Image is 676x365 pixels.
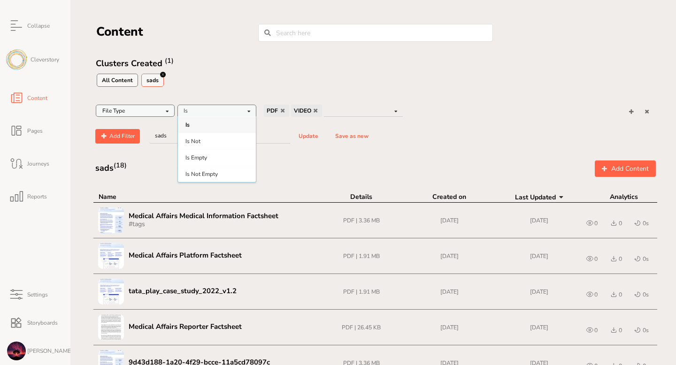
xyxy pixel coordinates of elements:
button: Save as new [327,129,377,144]
a: Medical Affairs Platform Factsheet [129,251,308,260]
img: 7a71c112-5a83-4c97-8d6a-277351c74f6d [98,279,124,304]
span: Journeys [26,161,49,167]
sup: (18) [114,160,127,170]
span: Medical Affairs Reporter Factsheet [129,322,242,331]
span: Medical Affairs Platform Factsheet [129,251,242,260]
div: 0 [610,219,622,228]
span: Reports [26,194,47,199]
div: 0 [586,254,598,264]
a: sads [141,74,164,87]
div: 0s [634,254,649,264]
a: Add Filter [95,129,140,144]
a: All Content [97,74,138,87]
div: 0 [610,290,622,299]
span: Content [26,95,47,101]
h4: sads [95,163,127,174]
span: Medical Affairs Medical Information Factsheet [129,211,278,221]
td: PDF | 1.91 MB [312,238,411,274]
td: [DATE] [488,274,590,310]
h4: Clusters Created [96,58,655,69]
td: [DATE] [411,203,488,238]
span: Collapse [26,23,50,29]
button: Add Content [595,160,656,177]
a: Medical Affairs Reporter Factsheet [129,322,308,331]
span: Cleverstory [27,57,60,62]
td: [DATE] [488,238,590,274]
span: Settings [26,292,48,297]
span: Is [185,121,190,129]
span: Is Not Empty [185,170,218,178]
img: 1c73db66-f297-4223-9a32-f50e15ed321b [7,342,26,360]
span: [PERSON_NAME] [PERSON_NAME] one [26,348,131,354]
div: Is [184,108,188,114]
td: [DATE] [488,310,590,345]
div: 0s [634,219,649,228]
div: 0s [634,290,649,299]
span: # tags [129,220,145,228]
a: Medical Affairs Medical Information Factsheet [129,212,308,221]
th: Name [93,192,312,203]
div: 0 [586,326,598,335]
img: logo.svg [6,49,27,70]
div: 0 [610,326,622,335]
td: [DATE] [488,203,590,238]
span: Pages [26,128,43,134]
th: Details [312,192,411,203]
th: Created on [411,192,488,203]
span: Is Not [185,137,200,145]
h2: Content [95,24,143,40]
span: Is Empty [185,154,207,161]
div: 0 [586,219,598,228]
td: PDF | 26.45 KB [312,310,411,345]
img: e74c5f19-e44f-4b8b-828e-38f616f99733 [98,314,124,340]
img: a57e5bbe-c5ee-4be5-bfd2-1768d842c48f [98,207,124,233]
a: tata_play_case_study_2022_v1.2 [129,287,308,296]
td: PDF | 1.91 MB [312,274,411,310]
div: VIDEO [291,105,323,117]
input: Search here [258,24,493,42]
div: 0s [634,326,649,335]
sup: (1) [165,56,174,65]
div: PDF [264,105,289,117]
span: Storyboards [26,320,58,326]
td: PDF | 3.36 MB [312,203,411,238]
th: Last Updated [488,192,590,203]
div: 0 [610,254,622,264]
td: [DATE] [411,310,488,345]
div: 0 [586,290,598,299]
button: Update [290,129,327,144]
div: File Type [102,108,125,114]
td: [DATE] [411,274,488,310]
th: Analytics [590,192,657,203]
img: 51e5dac1-e02a-44ad-9cef-53016a8ff4ef [98,243,124,269]
span: tata_play_case_study_2022_v1.2 [129,286,237,296]
td: [DATE] [411,238,488,274]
